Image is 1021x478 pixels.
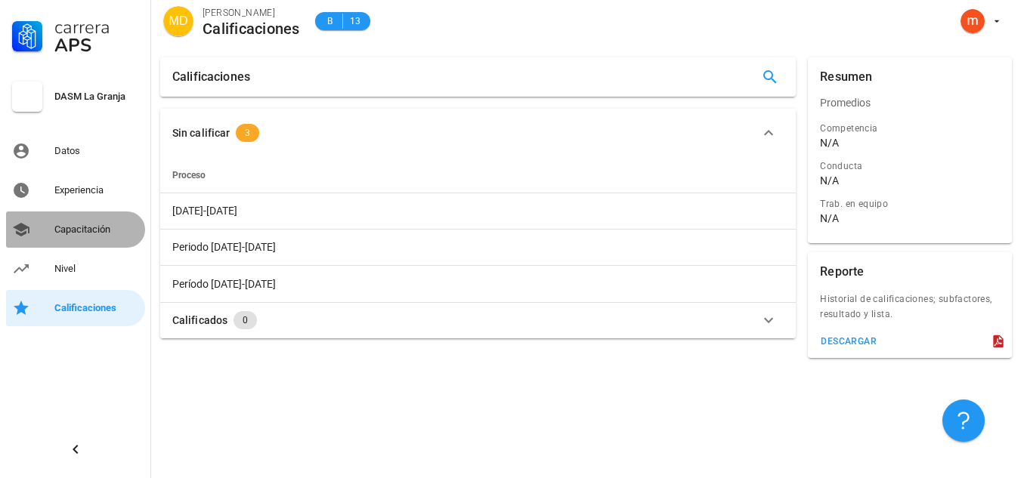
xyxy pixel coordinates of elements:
div: Trab. en equipo [820,196,1000,211]
div: Calificaciones [203,20,300,37]
span: MD [169,6,188,36]
button: descargar [814,331,883,352]
div: N/A [820,174,839,187]
div: Datos [54,145,139,157]
div: Promedios [808,85,1012,121]
span: 13 [349,14,361,29]
div: Reporte [820,252,864,291]
span: Período [DATE]-[DATE] [172,278,276,290]
div: APS [54,36,139,54]
div: Sin calificar [172,125,230,141]
div: avatar [961,9,985,33]
span: 0 [243,311,248,329]
a: Nivel [6,251,145,287]
div: Calificados [172,312,227,328]
div: Calificaciones [54,302,139,314]
div: Experiencia [54,184,139,196]
div: Competencia [820,121,1000,136]
a: Experiencia [6,172,145,208]
span: 3 [245,124,250,142]
button: Calificados 0 [160,302,796,338]
div: descargar [820,336,877,347]
div: N/A [820,211,839,225]
div: Capacitación [54,224,139,236]
div: Calificaciones [172,57,250,97]
div: Historial de calificaciones; subfactores, resultado y lista. [808,291,1012,331]
div: [PERSON_NAME] [203,5,300,20]
div: Nivel [54,263,139,275]
a: Datos [6,133,145,169]
th: Proceso [160,157,796,193]
span: Proceso [172,170,206,180]
div: Resumen [820,57,872,97]
a: Capacitación [6,211,145,248]
div: Conducta [820,159,1000,174]
button: Sin calificar 3 [160,109,796,157]
div: DASM La Granja [54,91,139,103]
span: B [324,14,336,29]
div: Carrera [54,18,139,36]
div: avatar [163,6,193,36]
span: [DATE]-[DATE] [172,205,237,217]
a: Calificaciones [6,290,145,326]
span: Periodo [DATE]-[DATE] [172,241,276,253]
div: N/A [820,136,839,150]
